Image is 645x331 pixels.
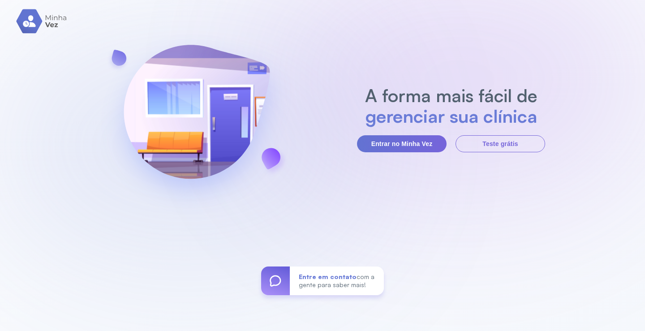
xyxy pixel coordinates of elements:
[357,135,447,152] button: Entrar no Minha Vez
[361,85,542,106] h2: A forma mais fácil de
[299,273,357,280] span: Entre em contato
[16,9,68,34] img: logo.svg
[261,267,384,295] a: Entre em contatocom a gente para saber mais!
[100,21,293,216] img: banner-login.svg
[456,135,545,152] button: Teste grátis
[361,106,542,126] h2: gerenciar sua clínica
[290,267,384,295] div: com a gente para saber mais!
